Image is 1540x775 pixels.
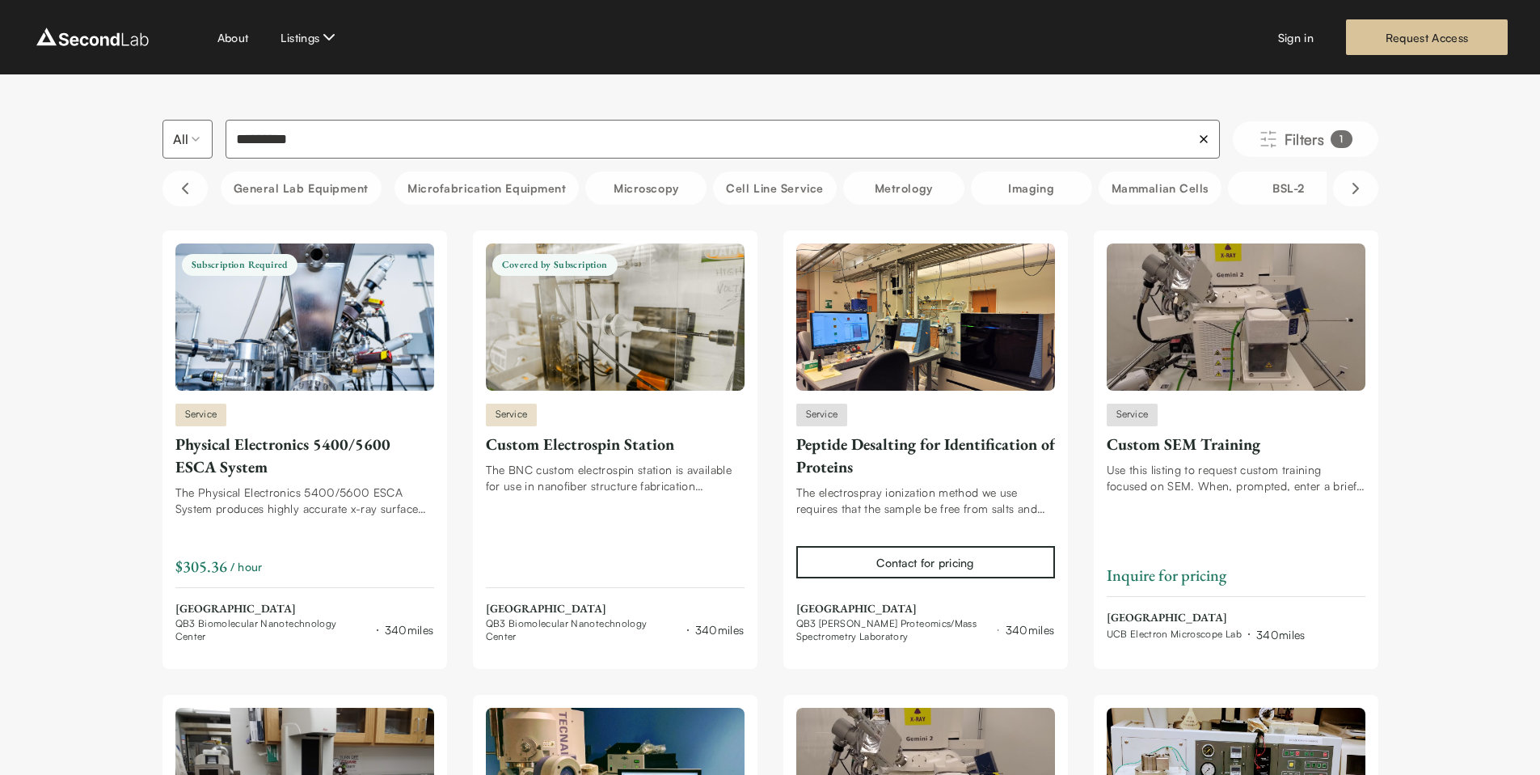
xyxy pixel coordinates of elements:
div: 1 [1331,130,1352,148]
button: Select listing type [162,120,213,159]
button: General Lab equipment [221,172,382,205]
button: Mammalian Cells [1099,172,1221,205]
div: $305.36 [175,555,227,578]
button: BSL-2 [1228,172,1349,205]
span: Covered by Subscription [492,254,618,276]
button: Metrology [843,172,964,205]
span: Service [486,404,538,426]
img: Peptide Desalting for Identification of Proteins [796,244,1055,391]
span: [GEOGRAPHIC_DATA] [175,601,434,617]
a: About [217,29,249,46]
img: Custom SEM Training [1107,244,1365,391]
div: The electrospray ionization method we use requires that the sample be free from salts and from su... [796,485,1055,517]
span: / hour [230,558,263,575]
span: Inquire for pricing [1107,565,1226,586]
a: Peptide Desalting for Identification of Proteins ServicePeptide Desalting for Identification of P... [796,244,1055,643]
div: Peptide Desalting for Identification of Proteins [796,433,1055,478]
img: logo [32,24,153,50]
div: Custom Electrospin Station [486,433,745,455]
button: Listings [281,28,339,47]
button: Imaging [971,172,1092,205]
a: Physical Electronics 5400/5600 ESCA SystemSubscription RequiredServicePhysical Electronics 5400/5... [175,244,434,643]
div: 340 miles [385,621,434,638]
button: Microscopy [585,172,707,205]
span: QB3 Biomolecular Nanotechnology Center [486,617,681,643]
span: QB3 Biomolecular Nanotechnology Center [175,617,370,643]
a: Custom SEM TrainingServiceCustom SEM TrainingUse this listing to request custom training focused ... [1107,244,1365,643]
button: Microfabrication Equipment [394,172,579,205]
span: [GEOGRAPHIC_DATA] [796,601,1055,617]
img: Physical Electronics 5400/5600 ESCA System [175,244,434,391]
a: Request Access [1346,19,1508,55]
span: Filters [1285,128,1325,150]
span: [GEOGRAPHIC_DATA] [486,601,745,617]
div: 340 miles [695,621,745,638]
div: Physical Electronics 5400/5600 ESCA System [175,433,434,478]
span: Subscription Required [182,254,297,276]
span: Service [175,404,227,426]
span: UCB Electron Microscope Lab [1107,628,1242,641]
a: Sign in [1278,29,1314,46]
span: QB3 [PERSON_NAME] Proteomics/Mass Spectrometry Laboratory [796,617,992,643]
span: [GEOGRAPHIC_DATA] [1107,610,1306,626]
button: Cell line service [713,172,836,205]
img: Custom Electrospin Station [486,244,745,391]
div: Custom SEM Training [1107,433,1365,455]
div: Use this listing to request custom training focused on SEM. When, prompted, enter a brief descrip... [1107,462,1365,494]
div: Contact for pricing [876,554,973,571]
span: Service [1107,404,1158,426]
div: 340 miles [1006,621,1055,638]
button: Scroll left [162,171,208,206]
div: 340 miles [1256,626,1306,643]
div: The BNC custom electrospin station is available for use in nanofiber structure fabrication applic... [486,462,745,494]
div: The Physical Electronics 5400/5600 ESCA System produces highly accurate x-ray surface profiles wi... [175,485,434,517]
a: Custom Electrospin StationCovered by SubscriptionServiceCustom Electrospin StationThe BNC custom ... [486,244,745,643]
button: Filters [1233,121,1378,157]
button: Scroll right [1333,171,1378,206]
span: Service [796,404,848,426]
